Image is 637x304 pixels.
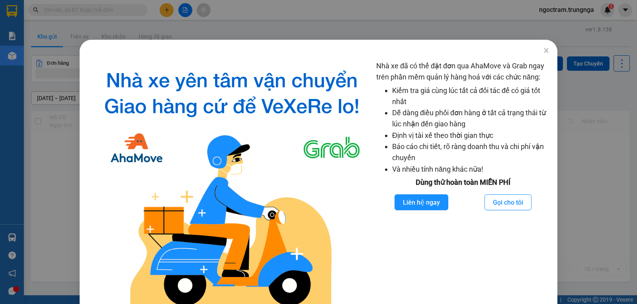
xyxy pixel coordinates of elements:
[493,198,523,207] span: Gọi cho tôi
[376,177,549,188] div: Dùng thử hoàn toàn MIỄN PHÍ
[392,85,549,108] li: Kiểm tra giá cùng lúc tất cả đối tác để có giá tốt nhất
[535,40,557,62] button: Close
[543,47,549,54] span: close
[392,164,549,175] li: Và nhiều tính năng khác nữa!
[392,130,549,141] li: Định vị tài xế theo thời gian thực
[395,194,448,210] button: Liên hệ ngay
[392,107,549,130] li: Dễ dàng điều phối đơn hàng ở tất cả trạng thái từ lúc nhận đến giao hàng
[485,194,531,210] button: Gọi cho tôi
[403,198,440,207] span: Liên hệ ngay
[392,141,549,164] li: Báo cáo chi tiết, rõ ràng doanh thu và chi phí vận chuyển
